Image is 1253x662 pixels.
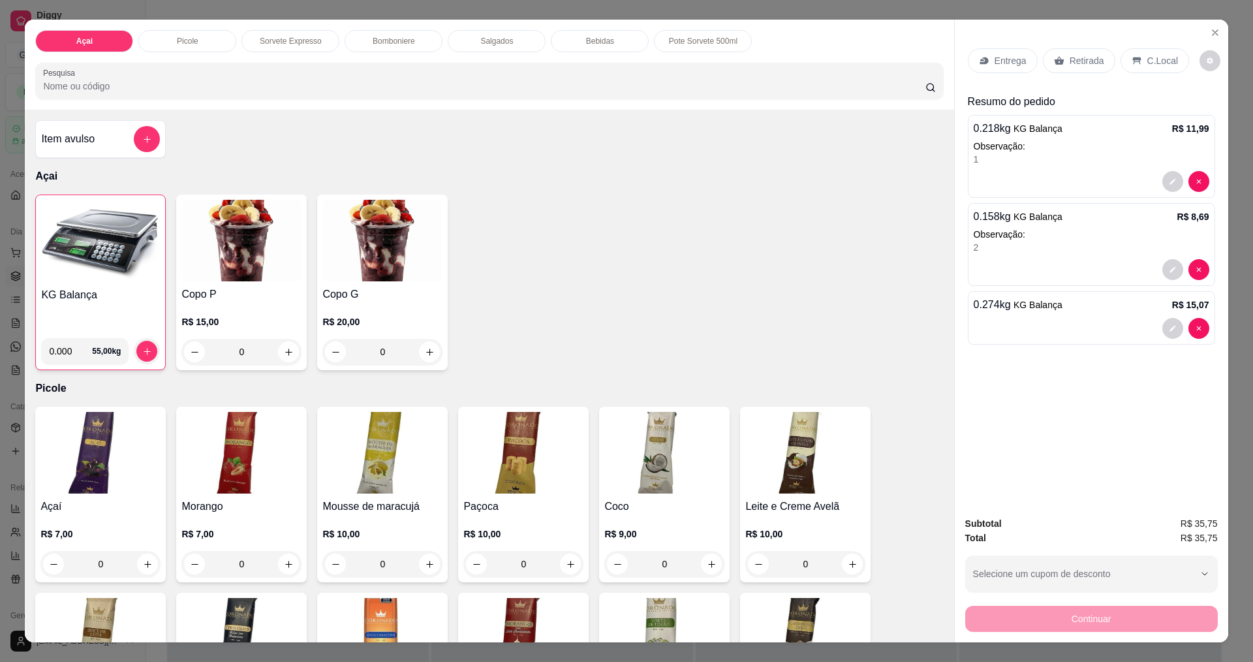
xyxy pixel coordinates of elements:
span: KG Balança [1013,300,1062,310]
p: R$ 15,07 [1172,298,1209,311]
button: decrease-product-quantity [1188,171,1209,192]
img: product-image [322,200,442,281]
h4: Copo P [181,287,302,302]
p: 0.274 kg [974,297,1062,313]
img: product-image [322,412,442,494]
p: R$ 8,69 [1177,210,1209,223]
input: 0.00 [49,338,92,364]
button: decrease-product-quantity [1162,171,1183,192]
div: 2 [974,241,1209,254]
p: Entrega [995,54,1027,67]
h4: Copo G [322,287,442,302]
p: R$ 7,00 [181,528,302,541]
button: Selecione um cupom de desconto [965,556,1218,592]
p: Picole [177,36,198,46]
button: increase-product-quantity [842,554,863,575]
h4: Morango [181,499,302,514]
img: product-image [41,200,160,282]
h4: Leite e Creme Avelã [745,499,865,514]
button: decrease-product-quantity [1188,259,1209,280]
p: R$ 11,99 [1172,122,1209,135]
span: R$ 35,75 [1181,516,1218,531]
img: product-image [604,412,724,494]
img: product-image [181,412,302,494]
button: decrease-product-quantity [607,554,628,575]
p: 0.158 kg [974,209,1062,225]
p: Observação: [974,228,1209,241]
p: Salgados [480,36,513,46]
span: KG Balança [1013,123,1062,134]
div: 1 [974,153,1209,166]
span: KG Balança [1013,212,1062,222]
h4: KG Balança [41,287,160,303]
p: R$ 20,00 [322,315,442,328]
img: product-image [181,200,302,281]
button: increase-product-quantity [419,554,440,575]
button: decrease-product-quantity [325,554,346,575]
button: decrease-product-quantity [1162,318,1183,339]
button: decrease-product-quantity [1162,259,1183,280]
p: R$ 9,00 [604,528,724,541]
button: increase-product-quantity [137,554,158,575]
button: decrease-product-quantity [466,554,487,575]
label: Pesquisa [43,67,80,78]
strong: Subtotal [965,518,1002,529]
button: increase-product-quantity [136,341,157,362]
strong: Total [965,533,986,543]
button: decrease-product-quantity [1188,318,1209,339]
p: Pote Sorvete 500ml [669,36,737,46]
p: R$ 10,00 [463,528,583,541]
h4: Item avulso [41,131,95,147]
button: increase-product-quantity [560,554,581,575]
p: Bomboniere [373,36,415,46]
button: decrease-product-quantity [184,554,205,575]
button: add-separate-item [134,126,160,152]
h4: Mousse de maracujá [322,499,442,514]
input: Pesquisa [43,80,925,93]
h4: Açaí [40,499,161,514]
p: Açai [35,168,943,184]
button: decrease-product-quantity [748,554,769,575]
button: Close [1205,22,1226,43]
p: Sorvete Expresso [260,36,322,46]
p: Bebidas [586,36,614,46]
p: C.Local [1147,54,1178,67]
p: R$ 10,00 [745,528,865,541]
p: 0.218 kg [974,121,1062,136]
span: R$ 35,75 [1181,531,1218,545]
h4: Coco [604,499,724,514]
p: Açai [76,36,93,46]
img: product-image [40,412,161,494]
button: increase-product-quantity [701,554,722,575]
p: Picole [35,381,943,396]
button: decrease-product-quantity [1199,50,1220,71]
img: product-image [463,412,583,494]
img: product-image [745,412,865,494]
p: Retirada [1070,54,1104,67]
p: Resumo do pedido [968,94,1215,110]
p: R$ 10,00 [322,528,442,541]
button: increase-product-quantity [278,554,299,575]
p: R$ 7,00 [40,528,161,541]
p: R$ 15,00 [181,315,302,328]
p: Observação: [974,140,1209,153]
h4: Paçoca [463,499,583,514]
button: decrease-product-quantity [43,554,64,575]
